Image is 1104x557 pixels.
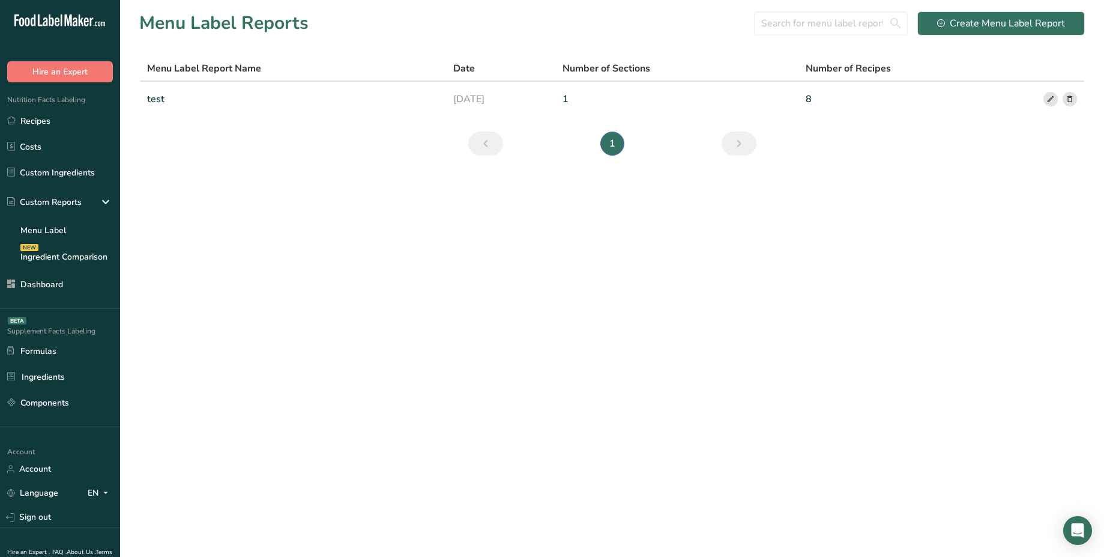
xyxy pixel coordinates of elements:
[7,548,50,556] a: Hire an Expert .
[52,548,67,556] a: FAQ .
[147,87,439,112] a: test
[7,196,82,208] div: Custom Reports
[7,482,58,504] a: Language
[7,61,113,82] button: Hire an Expert
[917,11,1085,35] button: Create Menu Label Report
[453,61,475,76] span: Date
[806,87,1029,112] a: 8
[88,486,113,501] div: EN
[20,244,38,251] div: NEW
[937,16,1065,31] div: Create Menu Label Report
[139,10,309,37] h1: Menu Label Reports
[453,87,547,112] a: [DATE]
[754,11,908,35] input: Search for menu label report
[563,87,791,112] a: 1
[722,132,756,156] a: Next page
[67,548,95,556] a: About Us .
[8,317,26,324] div: BETA
[806,61,891,76] span: Number of Recipes
[147,61,261,76] span: Menu Label Report Name
[468,132,503,156] a: Previous page
[563,61,650,76] span: Number of Sections
[1063,516,1092,545] div: Open Intercom Messenger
